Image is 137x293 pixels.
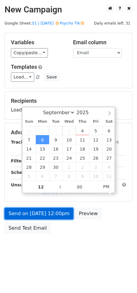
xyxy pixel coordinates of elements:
[22,181,59,193] input: Hour
[22,153,36,162] span: September 21, 2025
[49,120,62,124] span: Tue
[11,158,26,163] strong: Filters
[32,21,85,25] a: 51 | [DATE] 🔆Psycho Tik🔆
[92,21,132,25] a: Daily emails left: 31
[11,64,37,70] a: Templates
[42,189,97,195] a: Copy unsubscribe link
[11,98,126,104] h5: Recipients
[36,126,49,135] span: September 1, 2025
[89,126,102,135] span: September 5, 2025
[102,120,116,124] span: Sat
[102,144,116,153] span: September 20, 2025
[11,39,64,46] h5: Variables
[102,135,116,144] span: September 13, 2025
[36,120,49,124] span: Mon
[22,135,36,144] span: September 7, 2025
[22,162,36,171] span: September 28, 2025
[76,153,89,162] span: September 25, 2025
[62,126,76,135] span: September 3, 2025
[62,171,76,181] span: October 8, 2025
[102,126,116,135] span: September 6, 2025
[61,181,98,193] input: Minute
[11,140,31,145] strong: Tracking
[76,120,89,124] span: Thu
[22,120,36,124] span: Sun
[5,222,51,234] a: Send Test Email
[62,120,76,124] span: Wed
[107,264,137,293] iframe: Chat Widget
[102,171,116,181] span: October 11, 2025
[11,182,41,187] strong: Unsubscribe
[44,72,59,82] button: Save
[89,135,102,144] span: September 12, 2025
[76,162,89,171] span: October 2, 2025
[22,126,36,135] span: August 31, 2025
[49,153,62,162] span: September 23, 2025
[92,20,132,27] span: Daily emails left: 31
[73,39,126,46] h5: Email column
[95,139,119,145] label: UTM Codes
[36,171,49,181] span: October 6, 2025
[62,135,76,144] span: September 10, 2025
[62,153,76,162] span: September 24, 2025
[49,126,62,135] span: September 2, 2025
[89,144,102,153] span: September 19, 2025
[62,162,76,171] span: October 1, 2025
[75,110,97,115] input: Year
[102,153,116,162] span: September 27, 2025
[5,21,85,25] small: Google Sheet:
[22,171,36,181] span: October 5, 2025
[36,162,49,171] span: September 29, 2025
[5,208,73,219] a: Send on [DATE] 12:00pm
[76,126,89,135] span: September 4, 2025
[76,135,89,144] span: September 11, 2025
[98,181,115,193] span: Click to toggle
[49,144,62,153] span: September 16, 2025
[89,171,102,181] span: October 10, 2025
[102,162,116,171] span: October 4, 2025
[36,144,49,153] span: September 15, 2025
[59,181,61,193] span: :
[49,171,62,181] span: October 7, 2025
[36,153,49,162] span: September 22, 2025
[11,129,126,136] h5: Advanced
[76,171,89,181] span: October 9, 2025
[11,72,34,82] a: Load...
[75,208,102,219] a: Preview
[11,98,126,113] div: Loading...
[22,144,36,153] span: September 14, 2025
[36,135,49,144] span: September 8, 2025
[5,5,132,15] h2: New Campaign
[89,162,102,171] span: October 3, 2025
[49,162,62,171] span: September 30, 2025
[76,144,89,153] span: September 18, 2025
[62,144,76,153] span: September 17, 2025
[11,48,48,58] a: Copy/paste...
[49,135,62,144] span: September 9, 2025
[89,153,102,162] span: September 26, 2025
[89,120,102,124] span: Fri
[11,170,33,175] strong: Schedule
